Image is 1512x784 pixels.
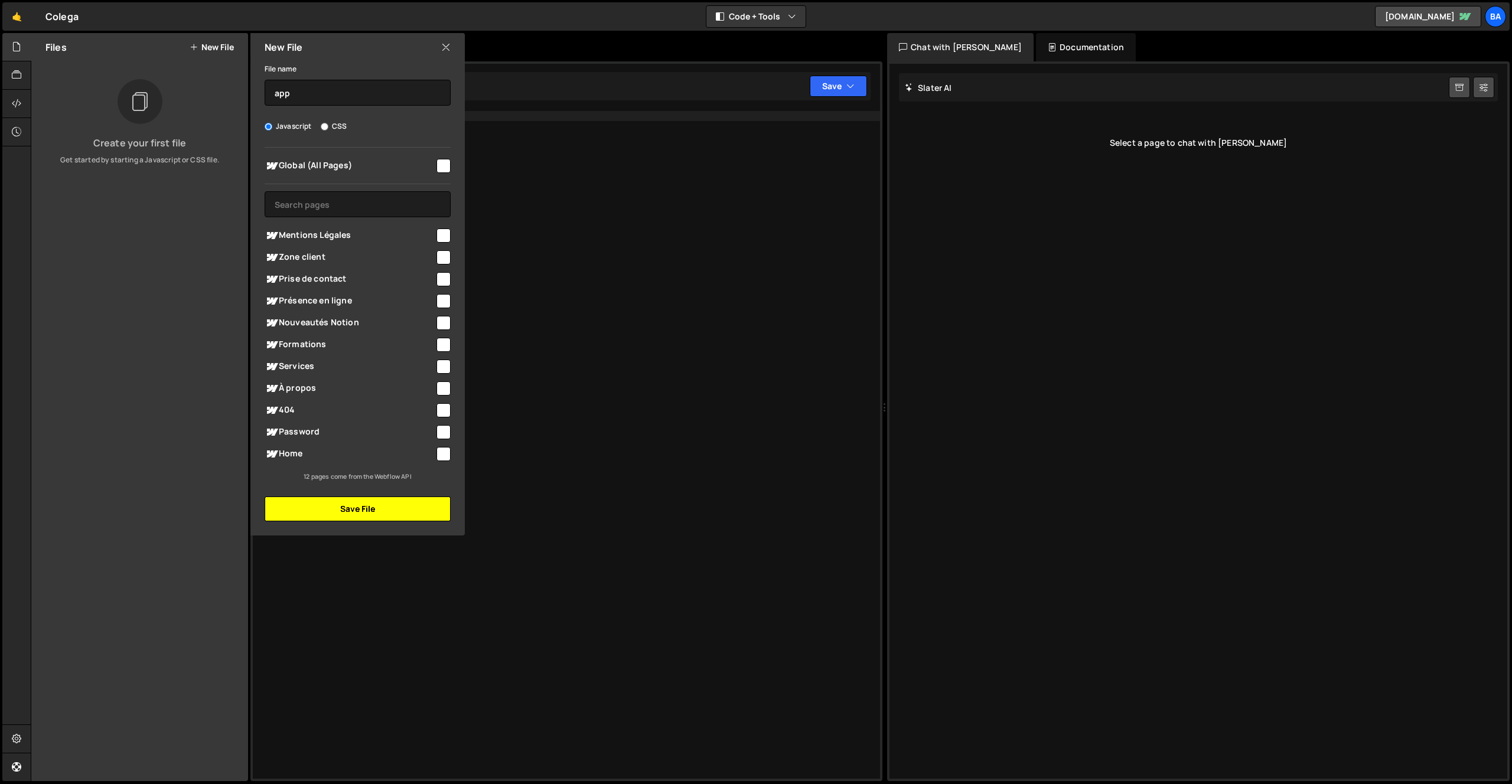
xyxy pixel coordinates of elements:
button: New File [190,43,234,52]
span: Nouveautés Notion [265,316,435,330]
button: Save [810,76,867,97]
span: Zone client [265,250,435,264]
input: Javascript [265,123,272,130]
label: Javascript [265,120,312,132]
div: Colega [45,9,79,24]
h2: Slater AI [905,82,952,93]
button: Code + Tools [706,6,806,27]
div: Chat with [PERSON_NAME] [887,33,1034,61]
span: 404 [265,403,435,417]
span: Mentions Légales [265,228,435,243]
span: Home [265,447,435,461]
a: 🤙 [2,2,31,31]
h2: New File [265,41,302,54]
span: Présence en ligne [265,294,435,308]
input: Name [265,80,451,106]
small: 12 pages come from the Webflow API [304,472,411,481]
a: Ba [1485,6,1506,27]
span: À propos [265,381,435,396]
h3: Create your first file [41,138,239,148]
label: File name [265,63,296,75]
label: CSS [321,120,347,132]
div: Select a page to chat with [PERSON_NAME] [899,119,1498,166]
span: Formations [265,338,435,352]
span: Prise de contact [265,272,435,286]
input: CSS [321,123,328,130]
input: Search pages [265,191,451,217]
button: Save File [265,496,451,521]
h2: Files [45,41,67,54]
span: Global (All Pages) [265,159,435,173]
span: Password [265,425,435,439]
a: [DOMAIN_NAME] [1375,6,1481,27]
p: Get started by starting a Javascript or CSS file. [41,155,239,165]
span: Services [265,360,435,374]
div: Documentation [1036,33,1136,61]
